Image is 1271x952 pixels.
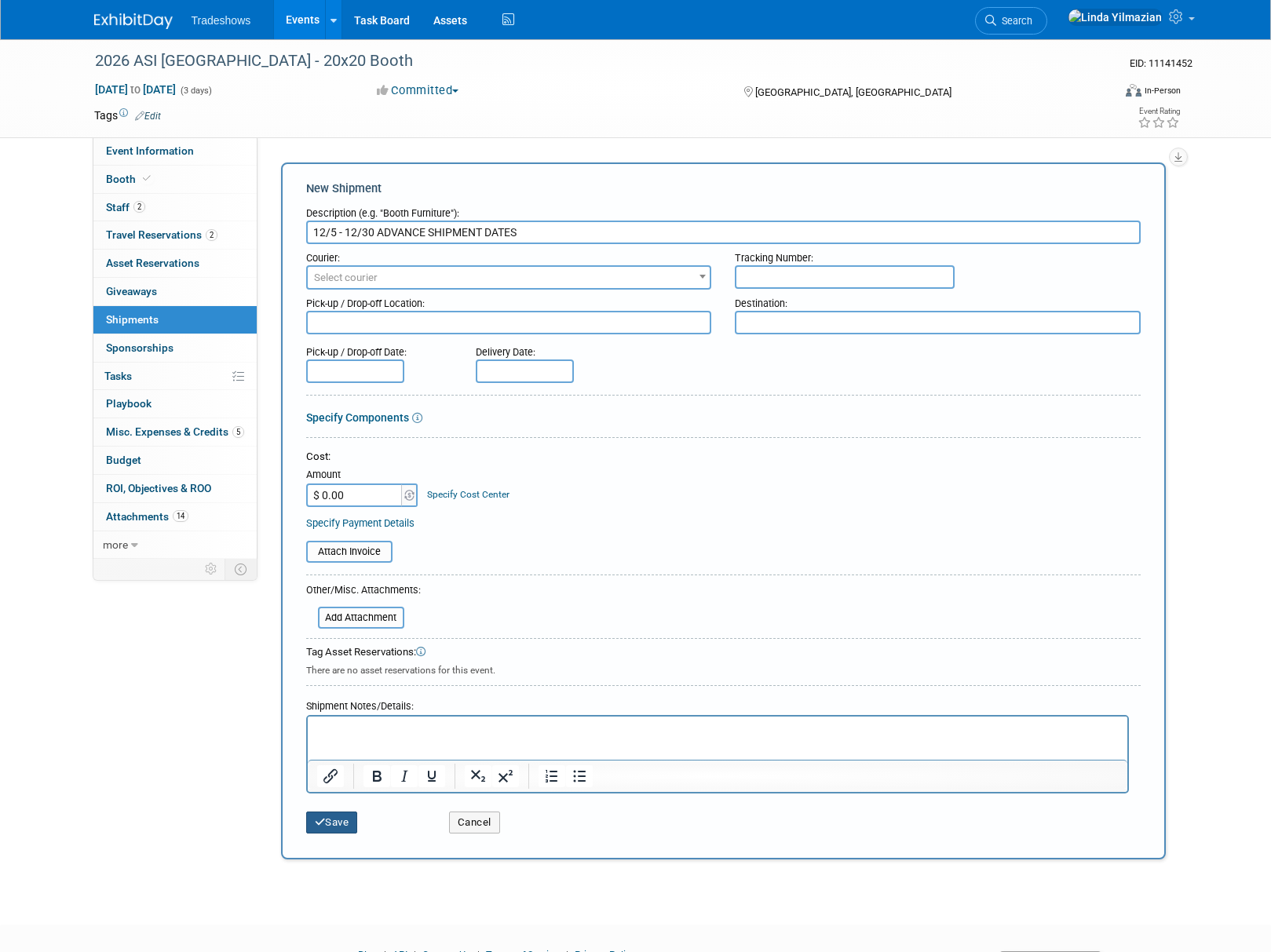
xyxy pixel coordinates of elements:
[93,306,257,334] a: Shipments
[93,221,257,249] a: Travel Reservations2
[133,201,145,213] span: 2
[93,531,257,559] a: more
[306,411,409,424] a: Specify Components
[106,173,154,185] span: Booth
[1068,9,1163,26] img: Linda Yilmazian
[306,645,1141,660] div: Tag Asset Reservations:
[1138,108,1180,115] div: Event Rating
[306,450,1141,465] div: Cost:
[128,83,143,96] span: to
[492,765,519,787] button: Superscript
[306,199,1141,221] div: Description (e.g. "Booth Furniture"):
[975,7,1047,35] a: Search
[103,538,128,551] span: more
[93,447,257,474] a: Budget
[93,363,257,390] a: Tasks
[89,47,1089,75] div: 2026 ASI [GEOGRAPHIC_DATA] - 20x20 Booth
[106,201,145,213] span: Staff
[106,454,141,466] span: Budget
[93,137,257,165] a: Event Information
[755,86,951,98] span: [GEOGRAPHIC_DATA], [GEOGRAPHIC_DATA]
[539,765,565,787] button: Numbered list
[1144,85,1181,97] div: In-Person
[106,285,157,297] span: Giveaways
[371,82,465,99] button: Committed
[106,341,173,354] span: Sponsorships
[306,517,415,529] a: Specify Payment Details
[106,313,159,326] span: Shipments
[1126,84,1141,97] img: Format-Inperson.png
[317,765,344,787] button: Insert/edit link
[93,334,257,362] a: Sponsorships
[465,765,491,787] button: Subscript
[94,108,161,123] td: Tags
[106,144,194,157] span: Event Information
[306,181,1141,197] div: New Shipment
[306,290,712,311] div: Pick-up / Drop-off Location:
[996,15,1032,27] span: Search
[93,194,257,221] a: Staff2
[143,174,151,183] i: Booth reservation complete
[93,278,257,305] a: Giveaways
[314,272,378,283] span: Select courier
[106,257,199,269] span: Asset Reservations
[306,812,358,833] button: Save
[306,583,421,601] div: Other/Misc. Attachments:
[93,503,257,531] a: Attachments14
[93,166,257,193] a: Booth
[192,14,251,27] span: Tradeshows
[179,86,212,96] span: (3 days)
[476,338,667,359] div: Delivery Date:
[206,229,217,241] span: 2
[232,426,244,438] span: 5
[93,390,257,418] a: Playbook
[306,338,452,359] div: Pick-up / Drop-off Date:
[308,717,1127,760] iframe: Rich Text Area
[106,482,211,494] span: ROI, Objectives & ROO
[306,660,1141,677] div: There are no asset reservations for this event.
[306,468,420,483] div: Amount
[93,250,257,277] a: Asset Reservations
[106,228,217,241] span: Travel Reservations
[106,510,188,523] span: Attachments
[173,510,188,522] span: 14
[94,13,173,29] img: ExhibitDay
[106,425,244,438] span: Misc. Expenses & Credits
[735,244,1141,265] div: Tracking Number:
[735,290,1141,311] div: Destination:
[427,489,509,500] a: Specify Cost Center
[306,244,712,265] div: Courier:
[566,765,593,787] button: Bullet list
[104,370,132,382] span: Tasks
[106,397,152,410] span: Playbook
[306,692,1129,715] div: Shipment Notes/Details:
[135,111,161,122] a: Edit
[93,418,257,446] a: Misc. Expenses & Credits5
[418,765,445,787] button: Underline
[198,559,225,579] td: Personalize Event Tab Strip
[225,559,257,579] td: Toggle Event Tabs
[93,475,257,502] a: ROI, Objectives & ROO
[449,812,500,833] button: Cancel
[1130,57,1192,69] span: Event ID: 11141452
[94,82,177,97] span: [DATE] [DATE]
[1020,82,1182,105] div: Event Format
[391,765,418,787] button: Italic
[363,765,390,787] button: Bold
